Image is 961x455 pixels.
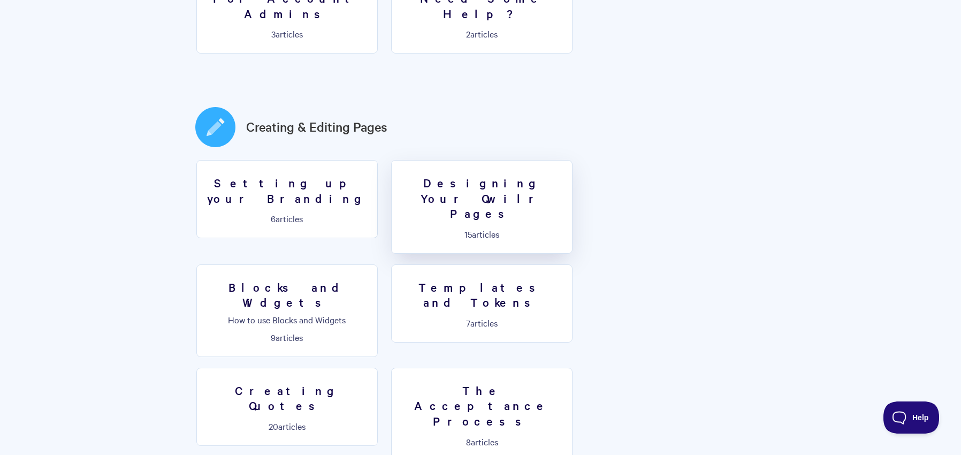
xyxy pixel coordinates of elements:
a: Designing Your Qwilr Pages 15articles [391,160,573,254]
span: 8 [466,436,471,448]
span: 15 [464,228,472,240]
h3: The Acceptance Process [398,383,566,429]
p: articles [398,318,566,328]
p: articles [398,29,566,39]
p: articles [203,332,371,342]
p: articles [203,421,371,431]
h3: Setting up your Branding [203,175,371,206]
h3: Blocks and Widgets [203,279,371,310]
h3: Templates and Tokens [398,279,566,310]
a: Blocks and Widgets How to use Blocks and Widgets 9articles [196,264,378,357]
p: articles [398,229,566,239]
span: 7 [466,317,470,329]
a: Templates and Tokens 7articles [391,264,573,343]
p: How to use Blocks and Widgets [203,315,371,324]
a: Creating & Editing Pages [246,117,387,136]
span: 6 [271,213,276,224]
span: 3 [271,28,276,40]
span: 20 [269,420,278,432]
iframe: Toggle Customer Support [883,401,940,434]
span: 2 [466,28,470,40]
a: Creating Quotes 20articles [196,368,378,446]
p: articles [203,214,371,223]
h3: Creating Quotes [203,383,371,413]
h3: Designing Your Qwilr Pages [398,175,566,221]
p: articles [398,437,566,446]
p: articles [203,29,371,39]
span: 9 [271,331,276,343]
a: Setting up your Branding 6articles [196,160,378,238]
